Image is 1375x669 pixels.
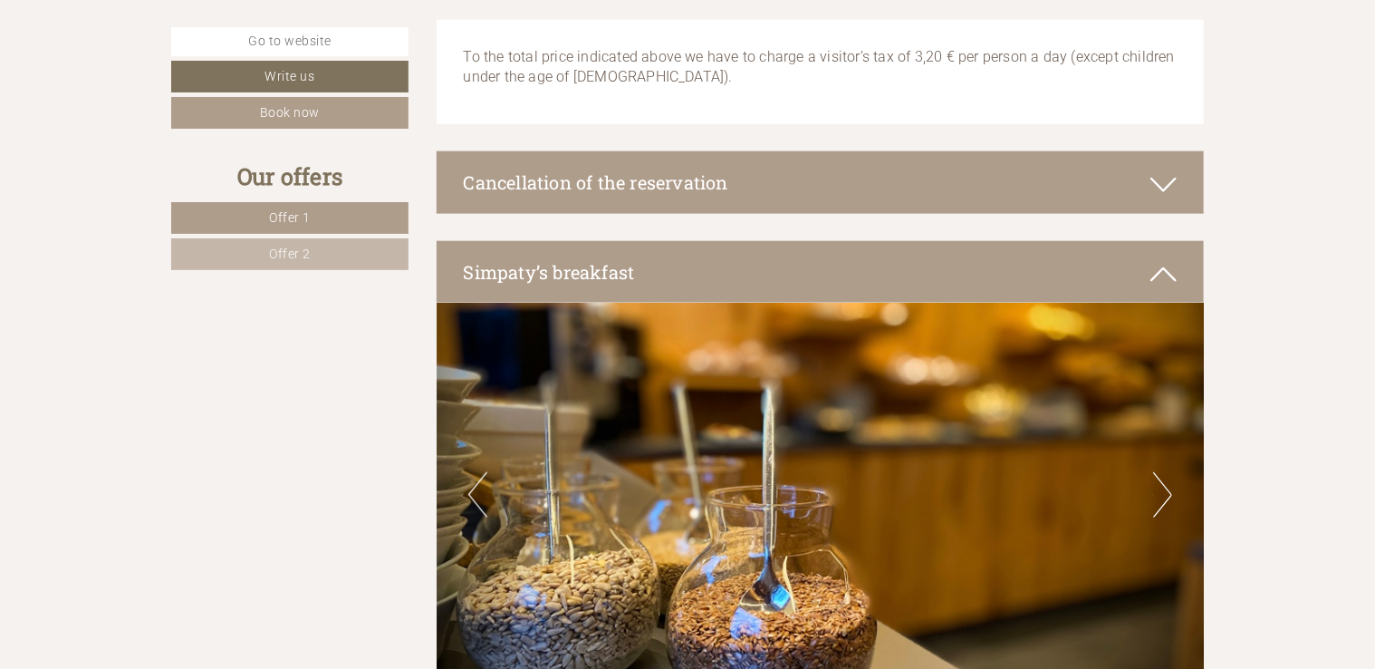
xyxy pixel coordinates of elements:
div: [DATE] [324,15,389,45]
div: Our offers [171,160,409,193]
div: Cancellation of the reservation [437,151,1205,214]
div: Hello, how can we help you? [14,50,221,105]
button: Previous [468,472,487,518]
span: Offer 1 [269,210,311,225]
p: To the total price indicated above we have to charge a visitor’s tax of 3,20 € per person a day (... [464,47,1178,89]
a: Write us [171,61,409,92]
a: Go to website [171,27,409,56]
div: Simpaty’s breakfast [437,241,1205,304]
a: Book now [171,97,409,129]
span: Offer 2 [269,247,311,261]
div: Hotel Simpaty [28,53,212,68]
small: 19:32 [28,89,212,102]
button: Next [1153,472,1172,518]
button: Send [628,478,714,509]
